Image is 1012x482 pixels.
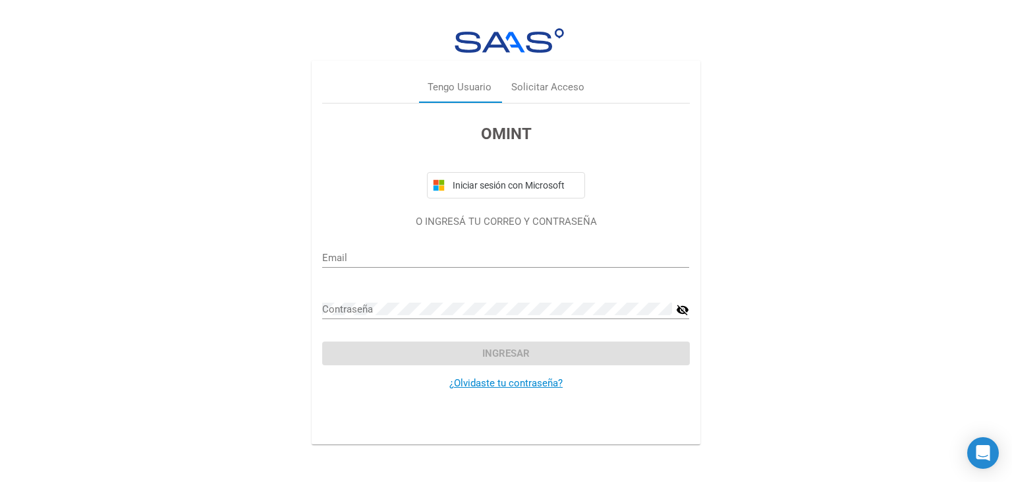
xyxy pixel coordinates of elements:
[967,437,999,469] div: Open Intercom Messenger
[511,80,584,95] div: Solicitar Acceso
[322,122,689,146] h3: OMINT
[449,377,563,389] a: ¿Olvidaste tu contraseña?
[450,180,579,191] span: Iniciar sesión con Microsoft
[322,342,689,365] button: Ingresar
[676,302,689,318] mat-icon: visibility_off
[427,172,585,198] button: Iniciar sesión con Microsoft
[322,214,689,229] p: O INGRESÁ TU CORREO Y CONTRASEÑA
[428,80,492,95] div: Tengo Usuario
[482,347,530,359] span: Ingresar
